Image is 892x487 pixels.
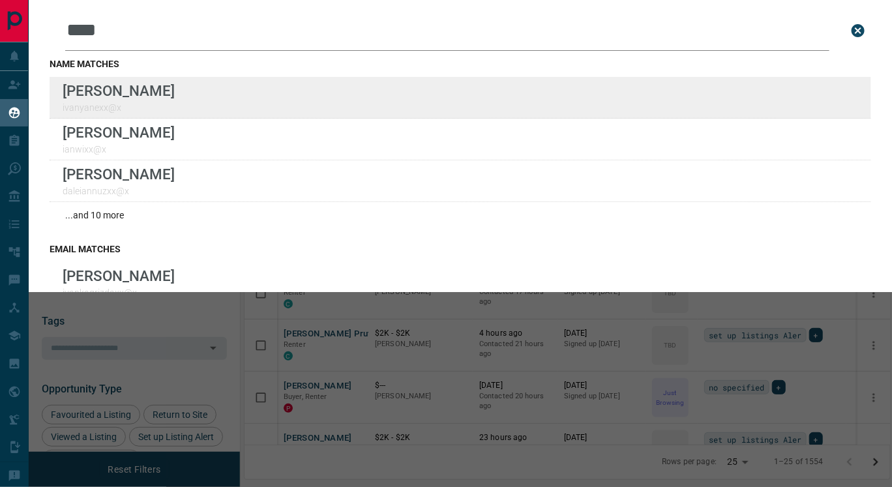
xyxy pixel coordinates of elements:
p: [PERSON_NAME] [63,124,175,141]
h3: email matches [50,244,871,254]
div: ...and 10 more [50,202,871,228]
p: daleiannuzxx@x [63,186,175,196]
h3: name matches [50,59,871,69]
button: close search bar [845,18,871,44]
p: [PERSON_NAME] [63,267,175,284]
p: [PERSON_NAME] [63,82,175,99]
p: [PERSON_NAME] [63,166,175,183]
p: ivanyanexx@x [63,102,175,113]
p: ivankagrizdaxx@x [63,288,175,298]
p: ianwixx@x [63,144,175,155]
